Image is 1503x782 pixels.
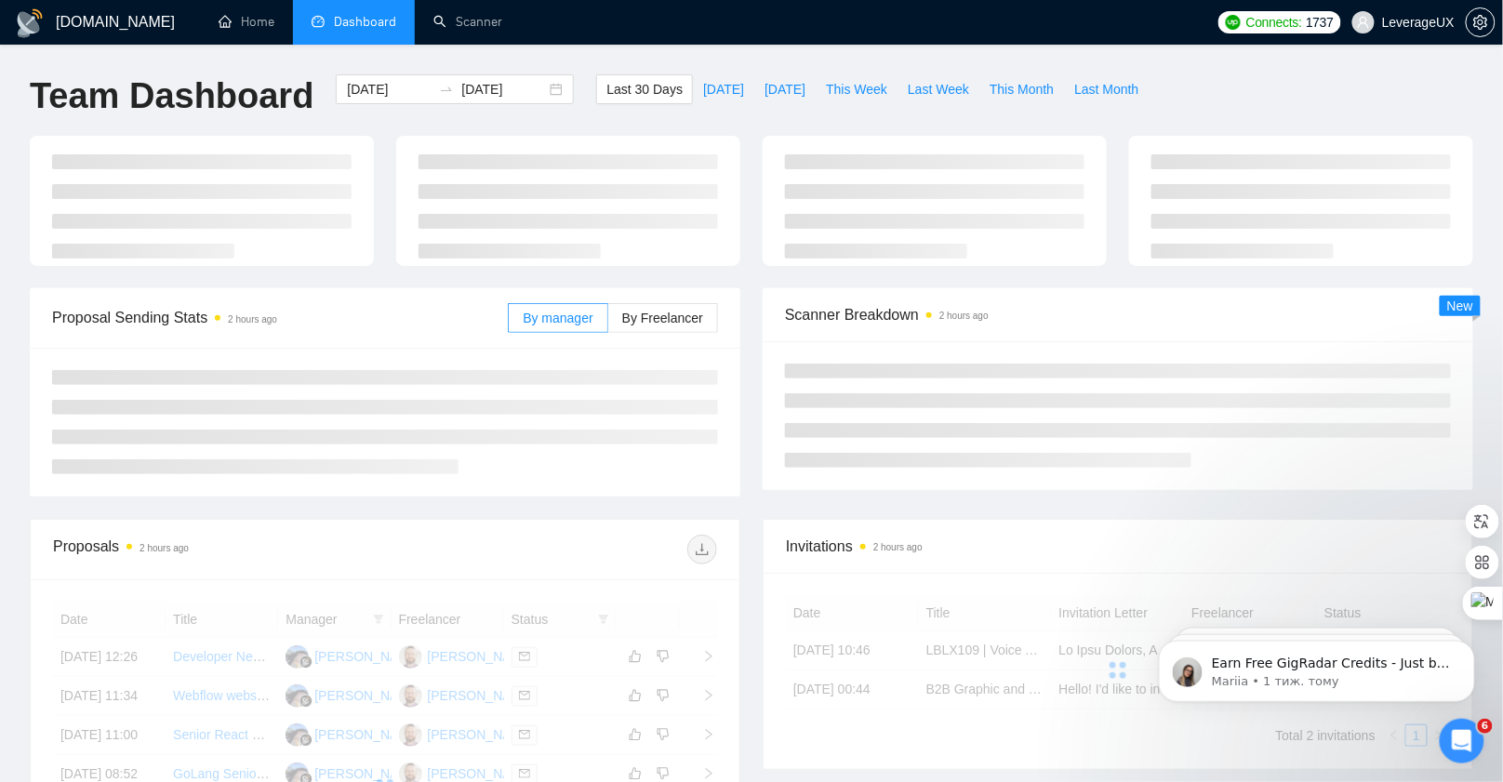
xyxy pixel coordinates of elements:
span: user [1357,16,1370,29]
img: upwork-logo.png [1226,15,1241,30]
a: homeHome [219,14,274,30]
time: 2 hours ago [140,543,189,553]
span: dashboard [312,15,325,28]
h1: Team Dashboard [30,74,313,118]
button: Last Week [898,74,979,104]
span: 1737 [1306,12,1334,33]
span: By Freelancer [622,311,703,325]
a: setting [1466,15,1496,30]
time: 2 hours ago [228,314,277,325]
span: Scanner Breakdown [785,303,1451,326]
div: Proposals [53,535,385,564]
img: logo [15,8,45,38]
button: Last 30 Days [596,74,693,104]
iframe: Intercom live chat [1440,719,1484,763]
span: Proposal Sending Stats [52,306,508,329]
button: [DATE] [754,74,816,104]
span: This Month [990,79,1054,99]
span: Last 30 Days [606,79,683,99]
button: [DATE] [693,74,754,104]
span: Last Month [1074,79,1138,99]
input: Start date [347,79,432,99]
span: Connects: [1246,12,1302,33]
button: This Month [979,74,1064,104]
span: This Week [826,79,887,99]
span: New [1447,298,1473,313]
button: This Week [816,74,898,104]
span: [DATE] [765,79,805,99]
button: Last Month [1064,74,1149,104]
span: Last Week [908,79,969,99]
span: By manager [523,311,592,325]
span: swap-right [439,82,454,97]
button: setting [1466,7,1496,37]
span: Invitations [786,535,1450,558]
span: to [439,82,454,97]
iframe: Intercom notifications повідомлення [1131,602,1503,732]
time: 2 hours ago [873,542,923,552]
span: 6 [1478,719,1493,734]
input: End date [461,79,546,99]
a: searchScanner [433,14,502,30]
span: Dashboard [334,14,396,30]
time: 2 hours ago [939,311,989,321]
span: setting [1467,15,1495,30]
span: [DATE] [703,79,744,99]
